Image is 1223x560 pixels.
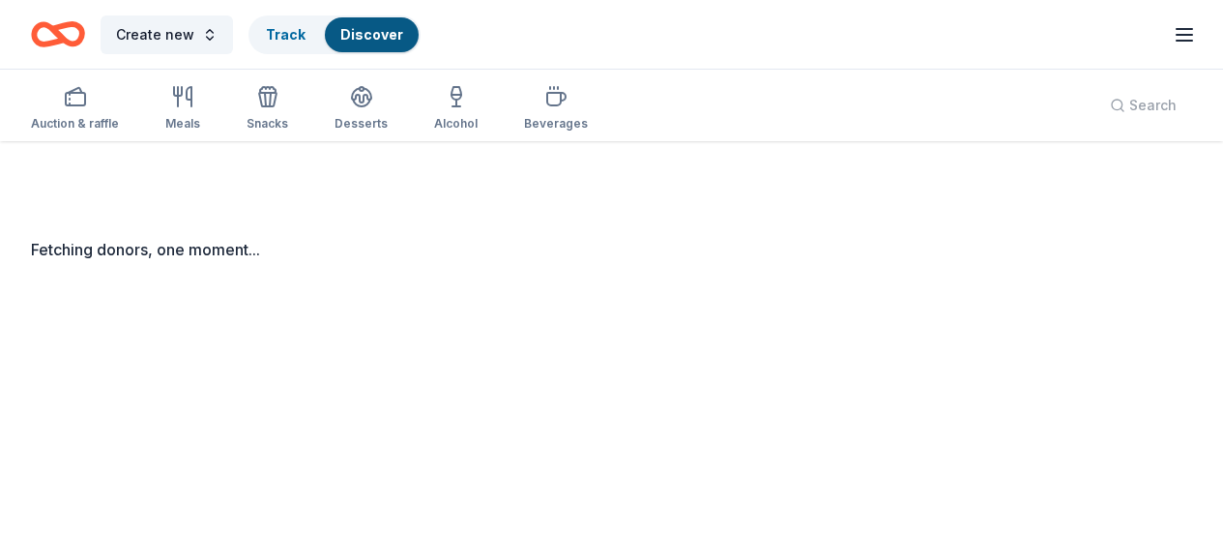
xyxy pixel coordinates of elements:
a: Track [266,26,306,43]
a: Home [31,12,85,57]
div: Fetching donors, one moment... [31,238,1192,261]
div: Meals [165,116,200,132]
button: Beverages [524,77,588,141]
span: Create new [116,23,194,46]
button: Alcohol [434,77,478,141]
div: Snacks [247,116,288,132]
div: Auction & raffle [31,116,119,132]
button: Meals [165,77,200,141]
button: Auction & raffle [31,77,119,141]
div: Desserts [335,116,388,132]
button: Snacks [247,77,288,141]
div: Beverages [524,116,588,132]
button: TrackDiscover [248,15,421,54]
button: Desserts [335,77,388,141]
div: Alcohol [434,116,478,132]
a: Discover [340,26,403,43]
button: Create new [101,15,233,54]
